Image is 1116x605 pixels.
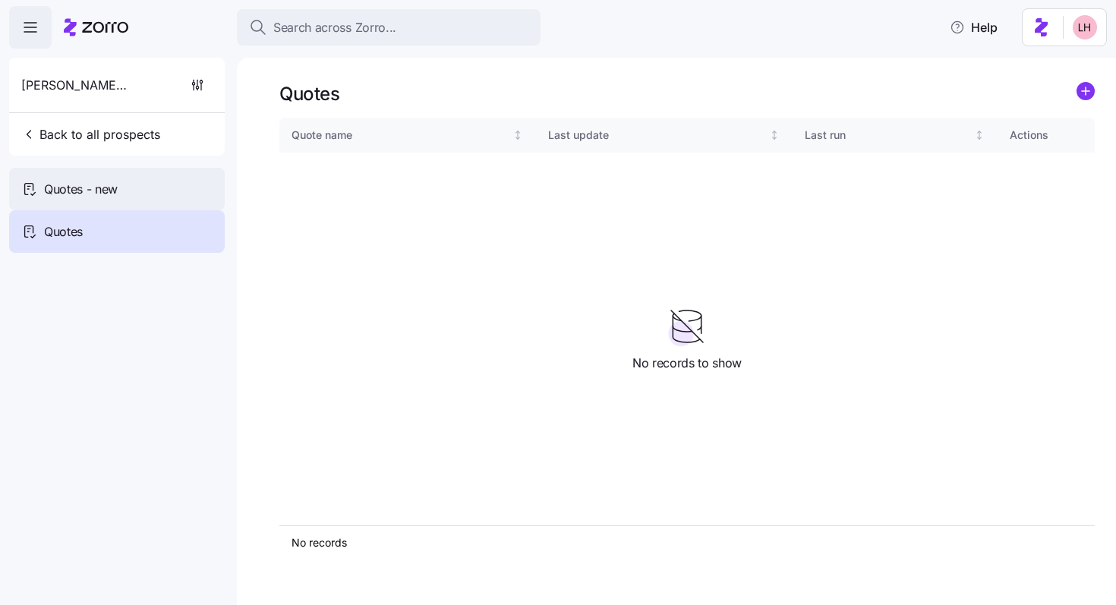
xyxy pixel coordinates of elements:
div: Last update [548,127,766,143]
button: Search across Zorro... [237,9,541,46]
svg: add icon [1077,82,1095,100]
div: Not sorted [769,130,780,140]
span: Back to all prospects [21,125,160,143]
div: Not sorted [512,130,523,140]
span: Quotes - new [44,180,118,199]
span: [PERSON_NAME] Construction [21,76,131,95]
div: Last run [805,127,972,143]
button: Back to all prospects [15,119,166,150]
div: Actions [1010,127,1083,143]
div: Not sorted [974,130,985,140]
a: Quotes - new [9,168,225,210]
th: Last runNot sorted [793,118,998,153]
span: Quotes [44,222,83,241]
a: Quotes [9,210,225,253]
button: Help [938,12,1010,43]
div: No records [292,535,954,550]
span: No records to show [632,354,742,373]
th: Last updateNot sorted [536,118,793,153]
span: Help [950,18,998,36]
th: Quote nameNot sorted [279,118,536,153]
img: 8ac9784bd0c5ae1e7e1202a2aac67deb [1073,15,1097,39]
span: Search across Zorro... [273,18,396,37]
div: Quote name [292,127,509,143]
h1: Quotes [279,82,339,106]
a: add icon [1077,82,1095,106]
